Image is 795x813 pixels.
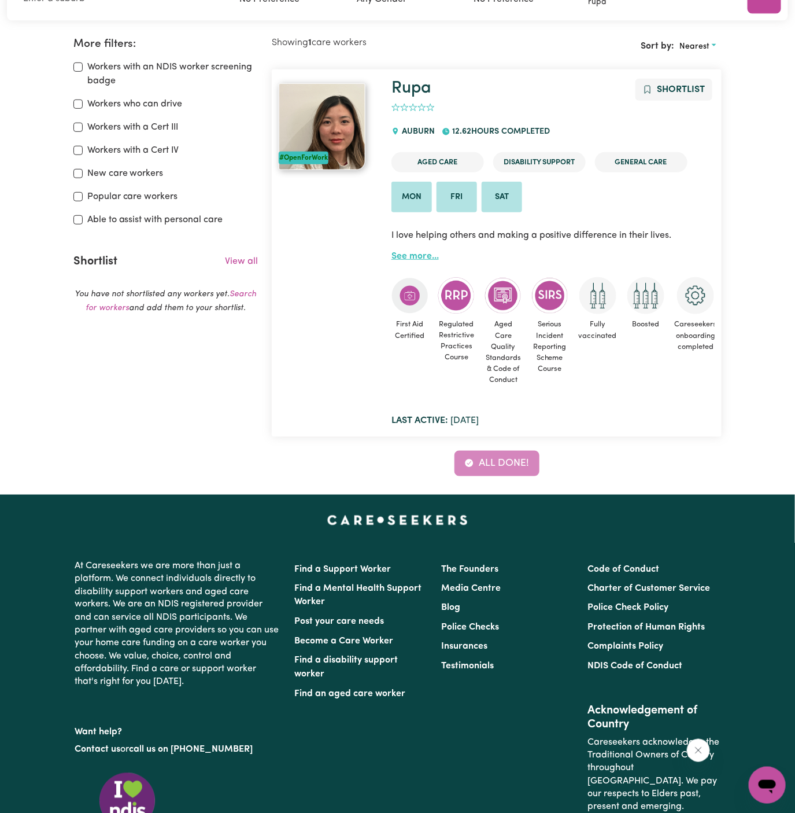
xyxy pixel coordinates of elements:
a: Media Centre [441,584,501,593]
a: The Founders [441,565,498,574]
span: First Aid Certified [391,314,428,345]
a: Find a Support Worker [295,565,391,574]
a: Become a Care Worker [295,637,394,646]
span: Nearest [679,42,709,51]
img: CS Academy: Aged Care Quality Standards & Code of Conduct course completed [485,277,522,314]
a: Contact us [75,745,121,755]
label: Able to assist with personal care [87,213,223,227]
label: Workers with a Cert III [87,120,179,134]
a: Code of Conduct [587,565,659,574]
button: Sort search results [674,38,722,56]
label: New care workers [87,167,164,181]
a: Charter of Customer Service [587,584,710,593]
label: Workers with an NDIS worker screening badge [87,60,258,88]
a: NDIS Code of Conduct [587,662,682,671]
iframe: Button to launch messaging window [749,767,786,804]
span: Sort by: [641,42,674,51]
a: Insurances [441,642,487,652]
a: Rupa [391,80,431,97]
img: CS Academy: Serious Incident Reporting Scheme course completed [531,277,568,314]
span: Boosted [627,314,664,334]
p: or [75,739,281,761]
img: CS Academy: Careseekers Onboarding course completed [677,277,714,314]
label: Popular care workers [87,190,178,204]
h2: Showing care workers [272,38,497,49]
img: Care and support worker has received booster dose of COVID-19 vaccination [627,277,664,314]
span: Need any help? [7,8,70,17]
p: At Careseekers we are more than just a platform. We connect individuals directly to disability su... [75,555,281,694]
h2: Shortlist [73,255,117,268]
span: [DATE] [391,416,479,425]
div: #OpenForWork [279,152,328,164]
a: Complaints Policy [587,642,663,652]
a: View all [225,257,258,266]
span: Careseekers onboarding completed [674,314,718,357]
a: Find a Mental Health Support Worker [295,584,422,607]
iframe: Close message [687,739,710,762]
div: 12.62 hours completed [442,116,557,148]
li: Available on Sat [482,182,522,213]
button: Add to shortlist [635,79,712,101]
label: Workers with a Cert IV [87,144,179,157]
a: Protection of Human Rights [587,623,705,632]
a: See more... [391,252,439,261]
li: Available on Mon [391,182,432,213]
li: Aged Care [391,152,484,172]
label: Workers who can drive [87,97,183,111]
p: Want help? [75,722,281,739]
span: Serious Incident Reporting Scheme Course [531,314,568,379]
li: Available on Fri [437,182,477,213]
a: call us on [PHONE_NUMBER] [130,745,253,755]
a: Find an aged care worker [295,690,406,699]
a: Testimonials [441,662,494,671]
a: Police Check Policy [587,604,668,613]
span: Aged Care Quality Standards & Code of Conduct [485,314,522,390]
h2: Acknowledgement of Country [587,704,720,732]
a: Blog [441,604,460,613]
li: General Care [595,152,687,172]
b: 1 [308,38,312,47]
img: View Rupa's profile [279,83,365,170]
img: Care and support worker has received 2 doses of COVID-19 vaccine [579,277,616,314]
a: Rupa#OpenForWork [279,83,378,170]
em: You have not shortlisted any workers yet. and add them to your shortlist. [75,290,256,312]
div: AUBURN [391,116,442,148]
div: add rating by typing an integer from 0 to 5 or pressing arrow keys [391,101,435,115]
a: Find a disability support worker [295,656,398,679]
a: Careseekers home page [327,516,468,525]
p: I love helping others and making a positive difference in their lives. [391,222,715,249]
li: Disability Support [493,152,586,172]
span: Regulated Restrictive Practices Course [438,314,475,368]
img: CS Academy: Regulated Restrictive Practices course completed [438,277,475,314]
img: Care and support worker has completed First Aid Certification [391,277,428,314]
span: Fully vaccinated [578,314,618,345]
b: Last active: [391,416,448,425]
span: Shortlist [657,85,705,94]
a: Police Checks [441,623,499,632]
a: Post your care needs [295,617,384,627]
h2: More filters: [73,38,258,51]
